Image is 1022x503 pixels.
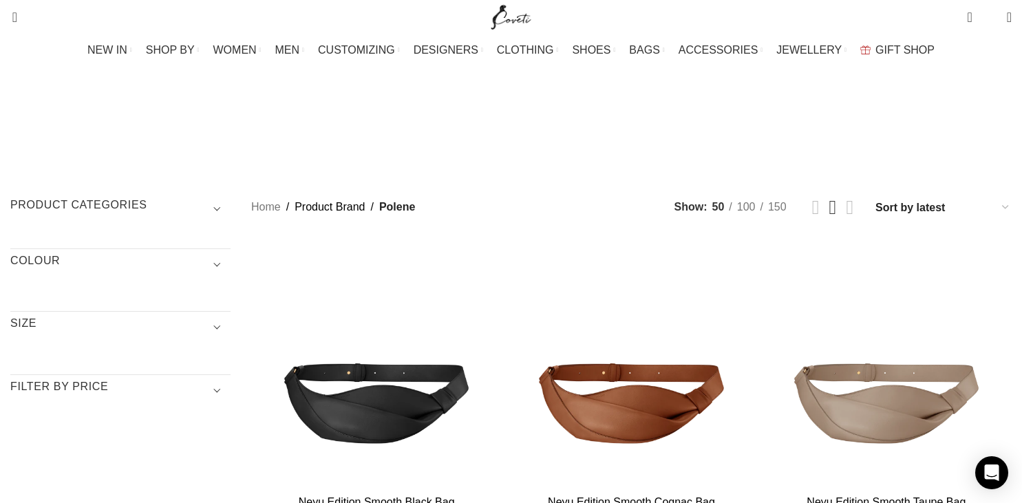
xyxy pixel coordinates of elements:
[679,43,758,56] span: ACCESSORIES
[572,43,610,56] span: SHOES
[3,36,1019,64] div: Main navigation
[146,36,200,64] a: SHOP BY
[275,43,300,56] span: MEN
[87,43,127,56] span: NEW IN
[679,36,763,64] a: ACCESSORIES
[572,36,615,64] a: SHOES
[497,43,554,56] span: CLOTHING
[213,43,257,56] span: WOMEN
[975,456,1008,489] div: Open Intercom Messenger
[414,43,478,56] span: DESIGNERS
[275,36,304,64] a: MEN
[968,7,979,17] span: 0
[629,36,664,64] a: BAGS
[497,36,559,64] a: CLOTHING
[10,197,231,221] h3: Product categories
[213,36,262,64] a: WOMEN
[3,3,17,31] a: Search
[776,43,842,56] span: JEWELLERY
[87,36,132,64] a: NEW IN
[983,3,997,31] div: My Wishlist
[875,43,935,56] span: GIFT SHOP
[318,36,400,64] a: CUSTOMIZING
[146,43,195,56] span: SHOP BY
[506,238,756,489] a: Neyu Edition Smooth Cognac Bag
[860,36,935,64] a: GIFT SHOP
[986,14,996,24] span: 0
[761,238,1012,489] a: Neyu Edition Smooth Taupe Bag
[318,43,395,56] span: CUSTOMIZING
[629,43,659,56] span: BAGS
[10,379,231,403] h3: Filter by price
[860,45,871,54] img: GiftBag
[488,10,534,22] a: Site logo
[960,3,979,31] a: 0
[251,238,502,489] a: Neyu Edition Smooth Black Bag
[776,36,847,64] a: JEWELLERY
[414,36,483,64] a: DESIGNERS
[10,253,231,277] h3: COLOUR
[10,316,231,339] h3: SIZE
